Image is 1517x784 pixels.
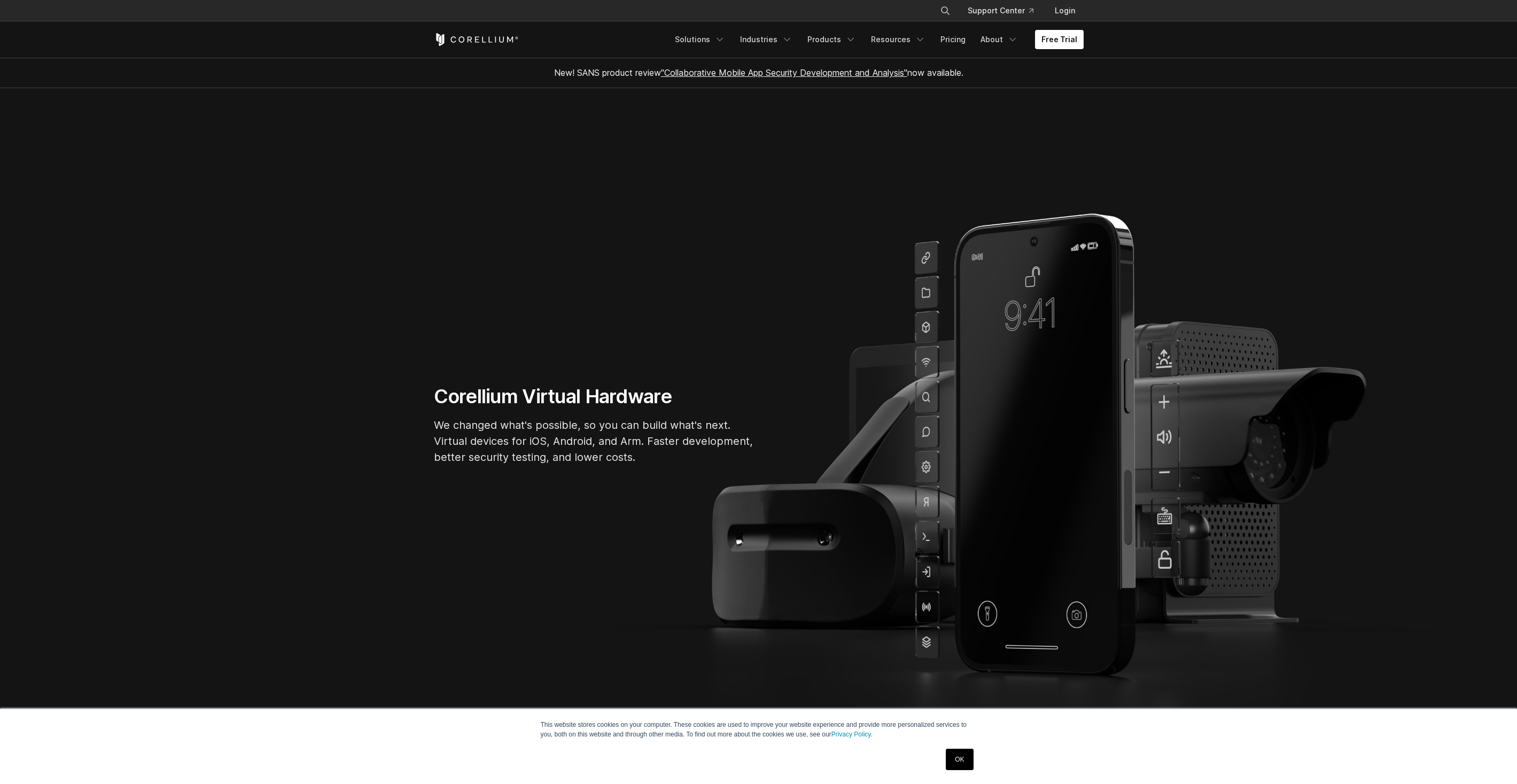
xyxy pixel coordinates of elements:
[927,1,1084,20] div: Navigation Menu
[541,720,977,739] p: This website stores cookies on your computer. These cookies are used to improve your website expe...
[959,1,1042,20] a: Support Center
[831,731,873,738] a: Privacy Policy.
[946,749,973,770] a: OK
[801,30,862,49] a: Products
[434,417,754,465] p: We changed what's possible, so you can build what's next. Virtual devices for iOS, Android, and A...
[1035,30,1084,49] a: Free Trial
[661,67,907,78] a: "Collaborative Mobile App Security Development and Analysis"
[1046,1,1084,20] a: Login
[668,30,1084,49] div: Navigation Menu
[865,30,932,49] a: Resources
[668,30,732,49] a: Solutions
[936,1,955,20] button: Search
[554,67,963,78] span: New! SANS product review now available.
[934,30,972,49] a: Pricing
[434,33,519,46] a: Corellium Home
[974,30,1024,49] a: About
[734,30,799,49] a: Industries
[434,385,754,409] h1: Corellium Virtual Hardware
